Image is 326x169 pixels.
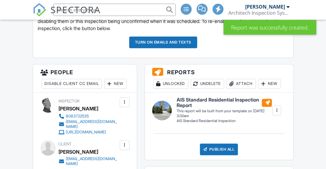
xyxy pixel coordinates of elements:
[66,130,106,135] div: [URL][DOMAIN_NAME]
[153,79,188,89] div: Unlocked
[38,11,289,32] p: All emails and texts have been disabled for this inspection. This may have happened due to someon...
[191,79,224,89] div: Undelete
[245,4,285,10] div: [PERSON_NAME]
[33,64,137,93] h3: People
[177,118,272,124] div: AIS Standard Residential Inspection
[223,20,316,35] div: Report was successfully created.
[33,8,101,21] a: SPECTORA
[145,64,293,93] h3: Reports
[58,104,98,113] div: [PERSON_NAME]
[58,156,118,166] a: [EMAIL_ADDRESS][DOMAIN_NAME]
[177,97,272,108] h6: AIS Standard Residential Inspection Report
[200,144,238,155] div: Publish All
[258,79,281,89] div: New
[66,114,89,119] div: 8083722535
[104,79,127,89] div: New
[129,36,197,48] button: Turn on emails and texts
[58,129,118,135] a: [URL][DOMAIN_NAME]
[58,113,118,119] a: 8083722535
[58,142,72,146] span: Client
[58,119,118,129] a: [EMAIL_ADDRESS][DOMAIN_NAME]
[53,4,176,16] input: Search everything...
[42,79,102,89] div: Disable Client CC Email
[66,119,118,129] div: [EMAIL_ADDRESS][DOMAIN_NAME]
[66,156,118,166] div: [EMAIL_ADDRESS][DOMAIN_NAME]
[58,99,80,103] span: Inspector
[33,3,46,17] img: The Best Home Inspection Software - Spectora
[177,109,272,118] div: This report will be built from your template on [DATE] 3:00am
[227,79,256,89] div: Attach
[58,147,98,156] div: [PERSON_NAME]
[228,10,290,16] div: Architech Inspection Systems, Inc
